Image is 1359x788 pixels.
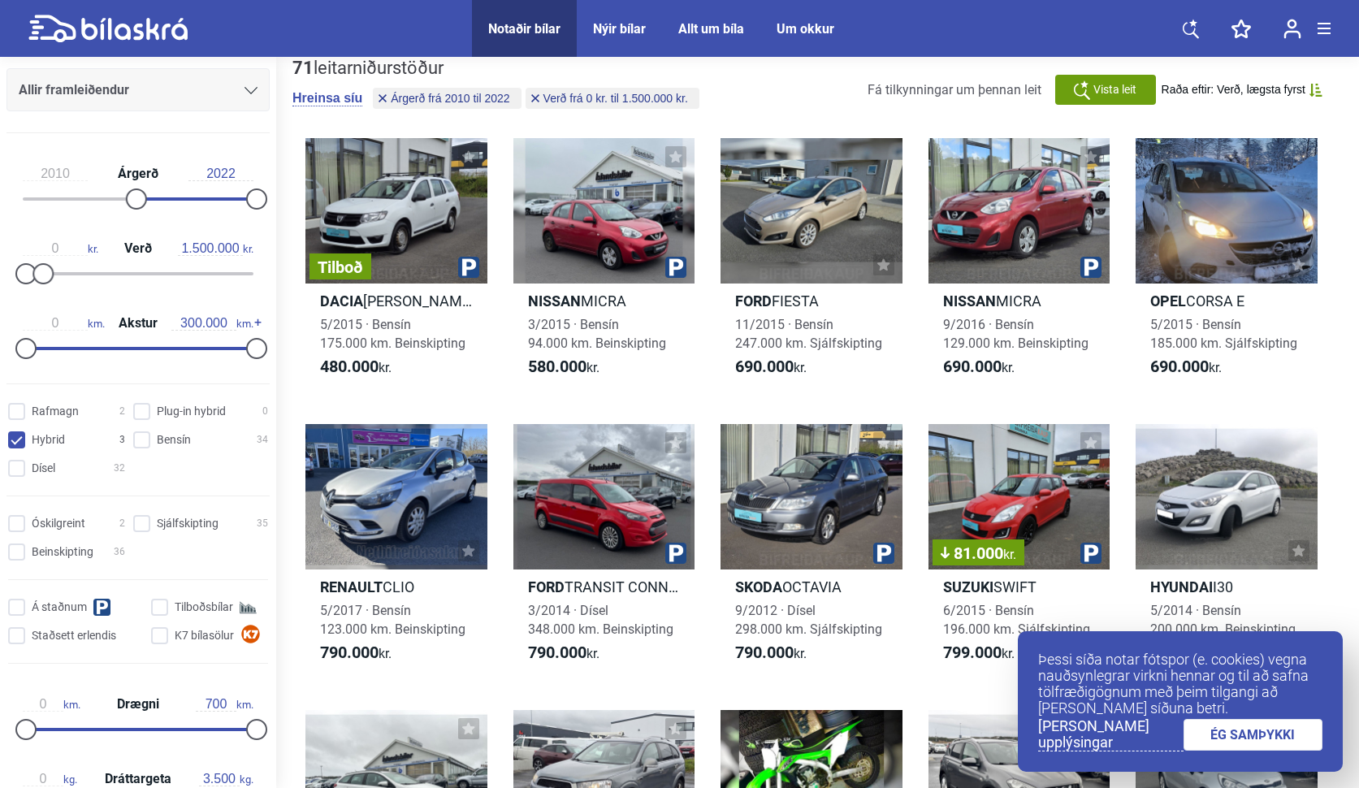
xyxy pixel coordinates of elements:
[735,292,772,310] b: Ford
[928,424,1110,678] a: 81.000kr.SuzukiSWIFT6/2015 · Bensín196.000 km. Sjálfskipting799.000kr.880.000 kr.
[735,603,882,637] span: 9/2012 · Dísel 298.000 km. Sjálfskipting
[873,543,894,564] img: parking.png
[665,543,686,564] img: parking.png
[1136,292,1318,310] h2: CORSA E
[458,257,479,278] img: parking.png
[735,643,794,662] b: 790.000
[115,317,162,330] span: Akstur
[488,21,560,37] a: Notaðir bílar
[513,578,695,596] h2: TRANSIT CONNECT
[373,88,521,109] button: Árgerð frá 2010 til 2022
[320,357,392,377] span: kr.
[735,578,782,595] b: Skoda
[1162,83,1305,97] span: Raða eftir: Verð, lægsta fyrst
[23,241,98,256] span: kr.
[593,21,646,37] div: Nýir bílar
[320,603,465,637] span: 5/2017 · Bensín 123.000 km. Beinskipting
[157,515,219,532] span: Sjálfskipting
[320,317,465,351] span: 5/2015 · Bensín 175.000 km. Beinskipting
[292,58,703,79] div: leitarniðurstöður
[32,515,85,532] span: Óskilgreint
[1080,257,1101,278] img: parking.png
[543,93,688,104] span: Verð frá 0 kr. til 1.500.000 kr.
[528,357,599,377] span: kr.
[943,643,1015,663] span: kr.
[1150,578,1213,595] b: Hyundai
[23,772,77,786] span: kg.
[928,138,1110,392] a: NissanMICRA9/2016 · Bensín129.000 km. Beinskipting690.000kr.
[320,292,363,310] b: Dacia
[113,698,163,711] span: Drægni
[928,292,1110,310] h2: MICRA
[1150,603,1296,637] span: 5/2014 · Bensín 200.000 km. Beinskipting
[735,357,807,377] span: kr.
[320,643,392,663] span: kr.
[305,292,487,310] h2: [PERSON_NAME]
[1150,357,1222,377] span: kr.
[943,643,1002,662] b: 799.000
[1150,292,1186,310] b: Opel
[528,317,666,351] span: 3/2015 · Bensín 94.000 km. Beinskipting
[513,424,695,678] a: FordTRANSIT CONNECT3/2014 · Dísel348.000 km. Beinskipting790.000kr.
[943,578,993,595] b: Suzuki
[1003,547,1016,562] span: kr.
[320,578,383,595] b: Renault
[1283,19,1301,39] img: user-login.svg
[23,697,80,712] span: km.
[1184,719,1323,751] a: ÉG SAMÞYKKI
[257,515,268,532] span: 35
[196,697,253,712] span: km.
[257,431,268,448] span: 34
[120,242,156,255] span: Verð
[32,627,116,644] span: Staðsett erlendis
[1080,543,1101,564] img: parking.png
[305,424,487,678] a: RenaultCLIO5/2017 · Bensín123.000 km. Beinskipting790.000kr.
[943,357,1002,376] b: 690.000
[114,167,162,180] span: Árgerð
[292,58,314,78] b: 71
[721,292,902,310] h2: FIESTA
[943,357,1015,377] span: kr.
[1136,424,1318,678] a: HyundaiI305/2014 · Bensín200.000 km. Beinskipting850.000kr.
[941,545,1016,561] span: 81.000
[1150,357,1209,376] b: 690.000
[19,79,129,102] span: Allir framleiðendur
[1150,317,1297,351] span: 5/2015 · Bensín 185.000 km. Sjálfskipting
[199,772,253,786] span: kg.
[175,599,233,616] span: Tilboðsbílar
[178,241,253,256] span: kr.
[735,643,807,663] span: kr.
[868,82,1041,97] span: Fá tilkynningar um þennan leit
[528,292,581,310] b: Nissan
[528,578,565,595] b: Ford
[513,138,695,392] a: NissanMICRA3/2015 · Bensín94.000 km. Beinskipting580.000kr.
[318,259,363,275] span: Tilboð
[32,403,79,420] span: Rafmagn
[721,424,902,678] a: SkodaOCTAVIA9/2012 · Dísel298.000 km. Sjálfskipting790.000kr.
[943,317,1088,351] span: 9/2016 · Bensín 129.000 km. Beinskipting
[1038,652,1322,717] p: Þessi síða notar fótspor (e. cookies) vegna nauðsynlegrar virkni hennar og til að safna tölfræðig...
[528,603,673,637] span: 3/2014 · Dísel 348.000 km. Beinskipting
[171,316,253,331] span: km.
[32,599,87,616] span: Á staðnum
[777,21,834,37] a: Um okkur
[1136,138,1318,392] a: OpelCORSA E5/2015 · Bensín185.000 km. Sjálfskipting690.000kr.
[721,138,902,392] a: FordFIESTA11/2015 · Bensín247.000 km. Sjálfskipting690.000kr.
[32,543,93,561] span: Beinskipting
[678,21,744,37] a: Allt um bíla
[305,138,487,392] a: TilboðDacia[PERSON_NAME]5/2015 · Bensín175.000 km. Beinskipting480.000kr.
[1162,83,1322,97] button: Raða eftir: Verð, lægsta fyrst
[175,627,234,644] span: K7 bílasölur
[32,431,65,448] span: Hybrid
[157,431,191,448] span: Bensín
[101,773,175,786] span: Dráttargeta
[1093,81,1136,98] span: Vista leit
[528,643,586,662] b: 790.000
[23,316,105,331] span: km.
[528,357,586,376] b: 580.000
[119,403,125,420] span: 2
[391,93,509,104] span: Árgerð frá 2010 til 2022
[305,578,487,596] h2: CLIO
